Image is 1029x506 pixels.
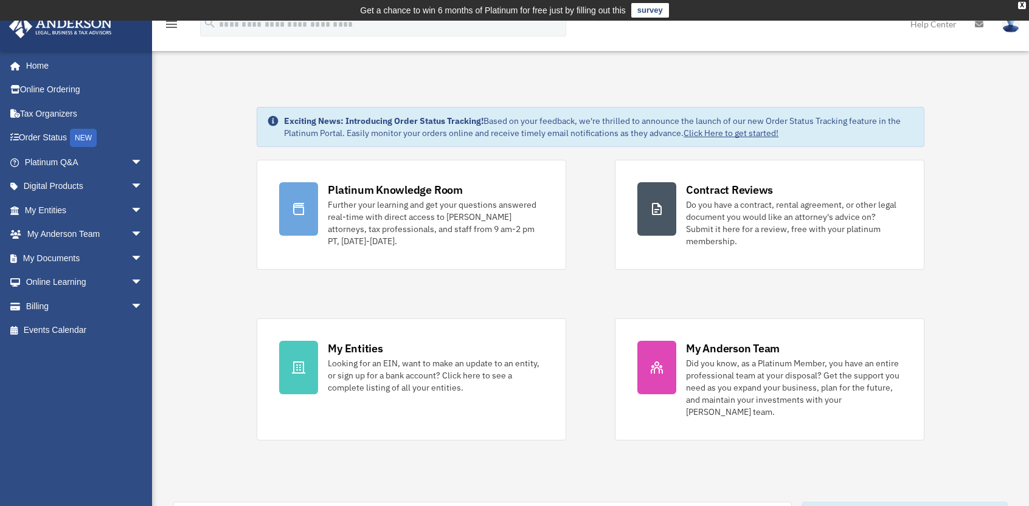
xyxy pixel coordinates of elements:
[131,174,155,199] span: arrow_drop_down
[9,150,161,174] a: Platinum Q&Aarrow_drop_down
[164,17,179,32] i: menu
[131,294,155,319] span: arrow_drop_down
[686,199,902,247] div: Do you have a contract, rental agreement, or other legal document you would like an attorney's ad...
[1002,15,1020,33] img: User Pic
[9,270,161,295] a: Online Learningarrow_drop_down
[284,115,914,139] div: Based on your feedback, we're thrilled to announce the launch of our new Order Status Tracking fe...
[131,150,155,175] span: arrow_drop_down
[5,15,116,38] img: Anderson Advisors Platinum Portal
[360,3,626,18] div: Get a chance to win 6 months of Platinum for free just by filling out this
[1018,2,1026,9] div: close
[9,318,161,343] a: Events Calendar
[686,357,902,418] div: Did you know, as a Platinum Member, you have an entire professional team at your disposal? Get th...
[131,198,155,223] span: arrow_drop_down
[164,21,179,32] a: menu
[9,246,161,270] a: My Documentsarrow_drop_down
[9,222,161,247] a: My Anderson Teamarrow_drop_down
[684,128,778,138] a: Click Here to get started!
[257,318,566,440] a: My Entities Looking for an EIN, want to make an update to an entity, or sign up for a bank accoun...
[131,222,155,247] span: arrow_drop_down
[328,341,383,356] div: My Entities
[328,182,463,197] div: Platinum Knowledge Room
[686,182,773,197] div: Contract Reviews
[9,126,161,151] a: Order StatusNEW
[631,3,669,18] a: survey
[9,78,161,102] a: Online Ordering
[686,341,780,356] div: My Anderson Team
[9,198,161,222] a: My Entitiesarrow_drop_down
[131,246,155,271] span: arrow_drop_down
[203,16,217,30] i: search
[9,53,155,78] a: Home
[9,294,161,318] a: Billingarrow_drop_down
[615,160,924,270] a: Contract Reviews Do you have a contract, rental agreement, or other legal document you would like...
[131,270,155,295] span: arrow_drop_down
[328,199,544,247] div: Further your learning and get your questions answered real-time with direct access to [PERSON_NAM...
[257,160,566,270] a: Platinum Knowledge Room Further your learning and get your questions answered real-time with dire...
[70,129,97,147] div: NEW
[9,101,161,126] a: Tax Organizers
[284,115,483,126] strong: Exciting News: Introducing Order Status Tracking!
[328,357,544,394] div: Looking for an EIN, want to make an update to an entity, or sign up for a bank account? Click her...
[615,318,924,440] a: My Anderson Team Did you know, as a Platinum Member, you have an entire professional team at your...
[9,174,161,199] a: Digital Productsarrow_drop_down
